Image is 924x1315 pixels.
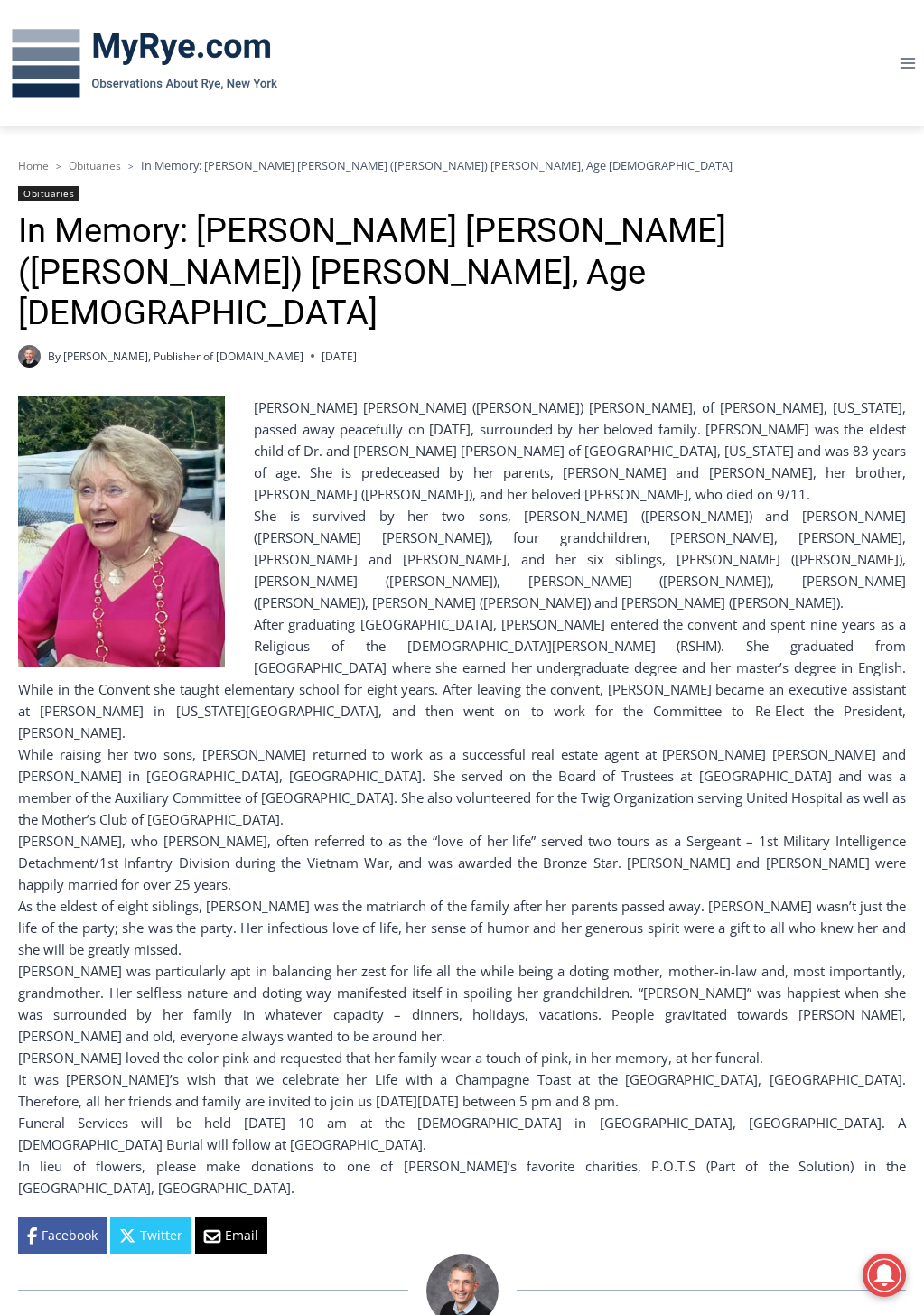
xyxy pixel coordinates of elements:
span: In Memory: [PERSON_NAME] [PERSON_NAME] ([PERSON_NAME]) [PERSON_NAME], Age [DEMOGRAPHIC_DATA] [141,157,733,173]
span: > [56,160,61,173]
a: Obituaries [69,158,121,173]
div: She is survived by her two sons, [PERSON_NAME] ([PERSON_NAME]) and [PERSON_NAME] ([PERSON_NAME] [... [18,505,906,613]
a: Home [18,158,49,173]
div: Funeral Services will be held [DATE] 10 am at the [DEMOGRAPHIC_DATA] in [GEOGRAPHIC_DATA], [GEOGR... [18,1112,906,1155]
a: Email [195,1217,267,1254]
div: While raising her two sons, [PERSON_NAME] returned to work as a successful real estate agent at [... [18,743,906,830]
a: [PERSON_NAME], Publisher of [DOMAIN_NAME] [63,349,303,364]
nav: Breadcrumbs [18,156,906,174]
div: As the eldest of eight siblings, [PERSON_NAME] was the matriarch of the family after her parents ... [18,895,906,960]
div: In lieu of flowers, please make donations to one of [PERSON_NAME]’s favorite charities, P.O.T.S (... [18,1155,906,1198]
time: [DATE] [322,348,357,365]
div: [PERSON_NAME] loved the color pink and requested that her family wear a touch of pink, in her mem... [18,1047,906,1068]
a: Author image [18,345,41,368]
div: It was [PERSON_NAME]’s wish that we celebrate her Life with a Champagne Toast at the [GEOGRAPHIC_... [18,1068,906,1112]
button: Open menu [891,49,924,77]
a: Obituaries [18,186,79,201]
div: [PERSON_NAME] [PERSON_NAME] ([PERSON_NAME]) [PERSON_NAME], of [PERSON_NAME], [US_STATE], passed a... [18,396,906,505]
span: By [48,348,61,365]
span: > [128,160,134,173]
div: [PERSON_NAME] was particularly apt in balancing her zest for life all the while being a doting mo... [18,960,906,1047]
h1: In Memory: [PERSON_NAME] [PERSON_NAME] ([PERSON_NAME]) [PERSON_NAME], Age [DEMOGRAPHIC_DATA] [18,210,906,334]
div: [PERSON_NAME], who [PERSON_NAME], often referred to as the “love of her life” served two tours as... [18,830,906,895]
div: After graduating [GEOGRAPHIC_DATA], [PERSON_NAME] entered the convent and spent nine years as a R... [18,613,906,743]
a: Facebook [18,1217,107,1254]
a: Twitter [110,1217,191,1254]
img: Obituary - Maureen Catherine Devlin Koecheler [18,396,225,667]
